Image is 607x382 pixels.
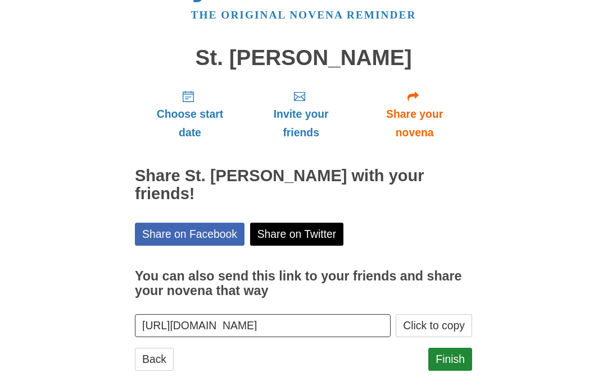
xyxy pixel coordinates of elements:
[428,348,472,371] a: Finish
[135,348,174,371] a: Back
[256,105,346,142] span: Invite your friends
[135,81,245,148] a: Choose start date
[135,270,472,298] h3: You can also send this link to your friends and share your novena that way
[135,168,472,204] h2: Share St. [PERSON_NAME] with your friends!
[250,223,344,246] a: Share on Twitter
[357,81,472,148] a: Share your novena
[146,105,234,142] span: Choose start date
[135,47,472,71] h1: St. [PERSON_NAME]
[191,10,416,21] a: The original novena reminder
[245,81,357,148] a: Invite your friends
[368,105,461,142] span: Share your novena
[135,223,244,246] a: Share on Facebook
[396,315,472,338] button: Click to copy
